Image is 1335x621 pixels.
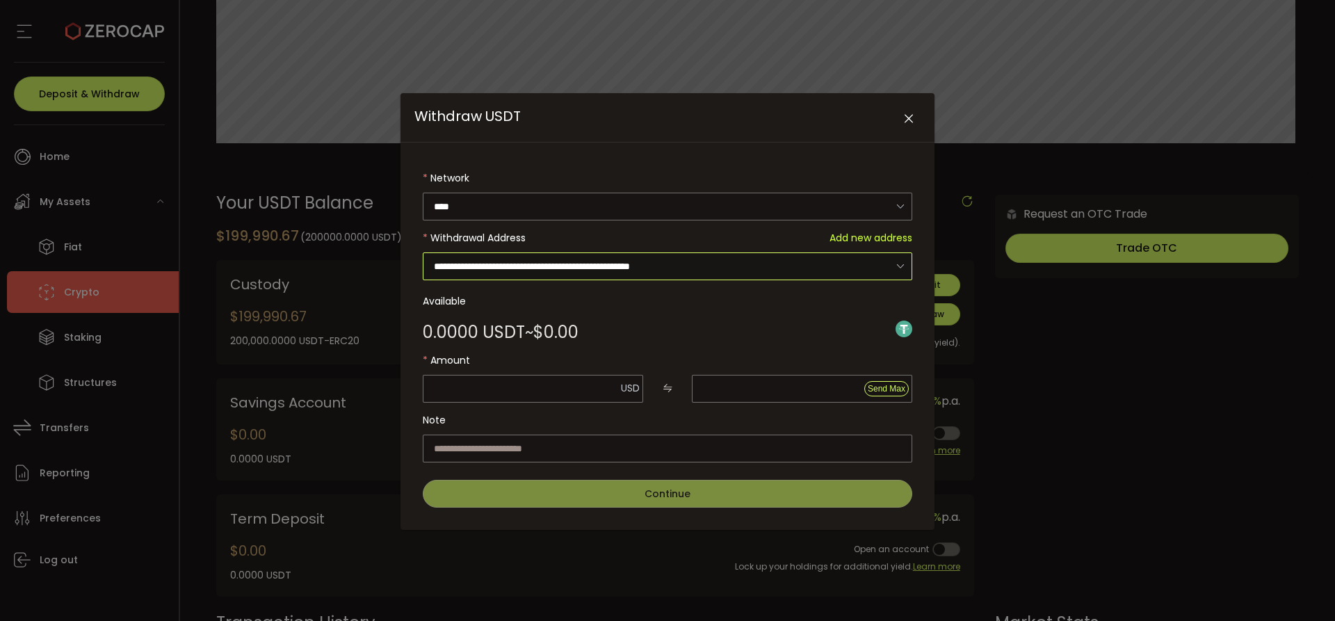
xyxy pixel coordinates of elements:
button: Continue [423,480,912,508]
span: $0.00 [533,324,578,341]
iframe: Chat Widget [1265,554,1335,621]
div: Withdraw USDT [400,93,934,530]
div: ~ [423,324,578,341]
button: Send Max [864,381,909,396]
span: Send Max [868,384,905,394]
span: Withdraw USDT [414,106,521,126]
label: Amount [423,346,912,374]
button: Close [896,107,921,131]
span: Continue [645,487,690,501]
span: USD [621,381,640,395]
label: Note [423,406,912,434]
span: Add new address [830,224,912,252]
span: 0.0000 USDT [423,324,525,341]
label: Network [423,164,912,192]
label: Available [423,287,912,315]
span: Withdrawal Address [430,231,526,245]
